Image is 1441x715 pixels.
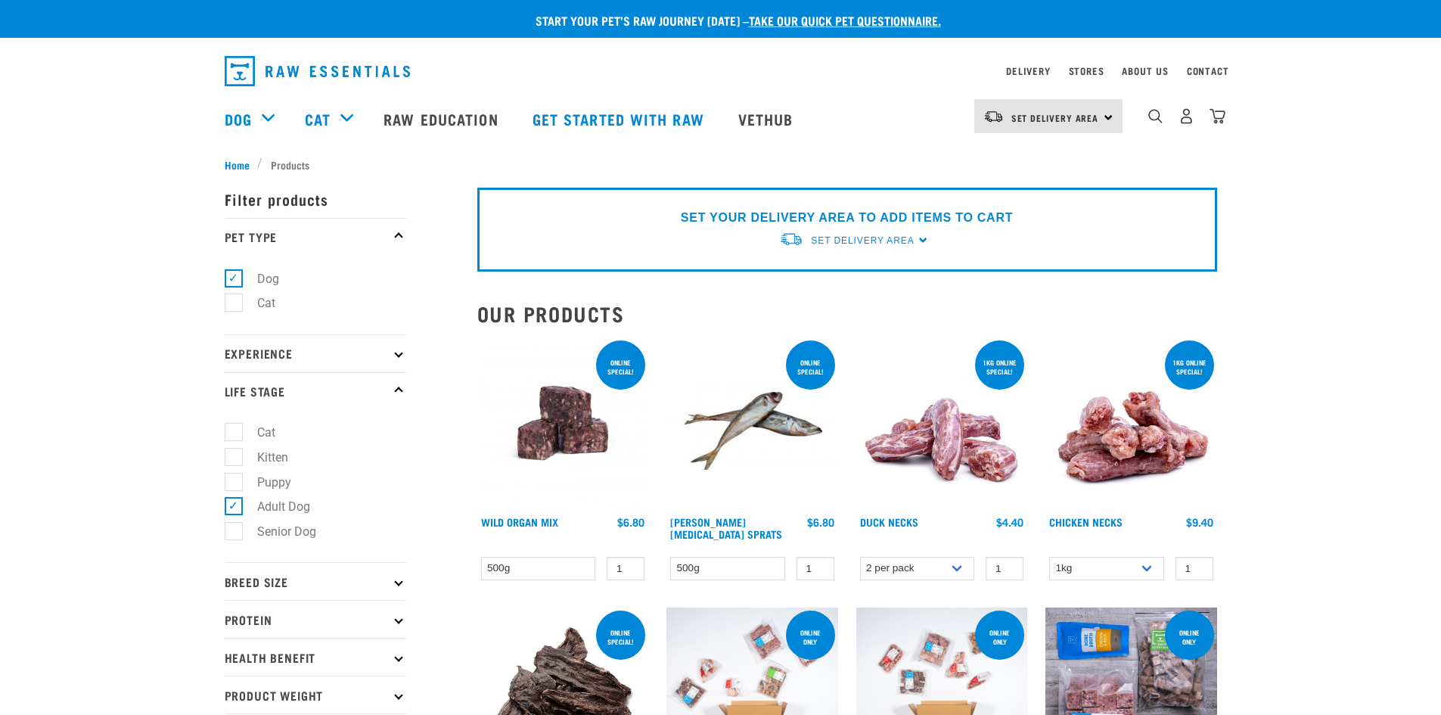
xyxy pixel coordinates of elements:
img: Raw Essentials Logo [225,56,410,86]
a: Wild Organ Mix [481,519,558,524]
a: Duck Necks [860,519,918,524]
div: ONLINE SPECIAL! [596,621,645,653]
a: Stores [1069,68,1104,73]
div: $4.40 [996,516,1023,528]
p: Protein [225,600,406,638]
span: Set Delivery Area [811,235,914,246]
div: 1kg online special! [1165,351,1214,383]
label: Cat [233,294,281,312]
nav: breadcrumbs [225,157,1217,173]
label: Kitten [233,448,294,467]
label: Dog [233,269,285,288]
img: van-moving.png [983,110,1004,123]
span: Set Delivery Area [1011,115,1099,120]
div: $6.80 [807,516,834,528]
p: Pet Type [225,218,406,256]
a: Home [225,157,258,173]
img: van-moving.png [779,232,803,247]
p: Life Stage [225,372,406,410]
p: Filter products [225,180,406,218]
img: Wild Organ Mix [477,337,649,509]
img: home-icon-1@2x.png [1148,109,1163,123]
div: 1kg online special! [975,351,1024,383]
span: Home [225,157,250,173]
a: Vethub [723,89,812,149]
input: 1 [607,557,644,580]
p: Health Benefit [225,638,406,676]
a: take our quick pet questionnaire. [749,17,941,23]
p: Experience [225,334,406,372]
a: Raw Education [368,89,517,149]
a: Get started with Raw [517,89,723,149]
input: 1 [797,557,834,580]
img: Pile Of Duck Necks For Pets [856,337,1028,509]
a: Contact [1187,68,1229,73]
div: online only [1165,621,1214,653]
div: $6.80 [617,516,644,528]
nav: dropdown navigation [213,50,1229,92]
p: SET YOUR DELIVERY AREA TO ADD ITEMS TO CART [681,209,1013,227]
img: Pile Of Chicken Necks For Pets [1045,337,1217,509]
a: About Us [1122,68,1168,73]
div: Online Only [786,621,835,653]
div: Online Only [975,621,1024,653]
label: Puppy [233,473,297,492]
label: Senior Dog [233,522,322,541]
img: home-icon@2x.png [1210,108,1225,124]
div: ONLINE SPECIAL! [786,351,835,383]
input: 1 [1175,557,1213,580]
input: 1 [986,557,1023,580]
label: Adult Dog [233,497,316,516]
img: user.png [1179,108,1194,124]
a: [PERSON_NAME][MEDICAL_DATA] Sprats [670,519,782,536]
h2: Our Products [477,302,1217,325]
img: Jack Mackarel Sparts Raw Fish For Dogs [666,337,838,509]
a: Delivery [1006,68,1050,73]
a: Cat [305,107,331,130]
p: Product Weight [225,676,406,713]
label: Cat [233,423,281,442]
a: Chicken Necks [1049,519,1123,524]
div: ONLINE SPECIAL! [596,351,645,383]
a: Dog [225,107,252,130]
div: $9.40 [1186,516,1213,528]
p: Breed Size [225,562,406,600]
